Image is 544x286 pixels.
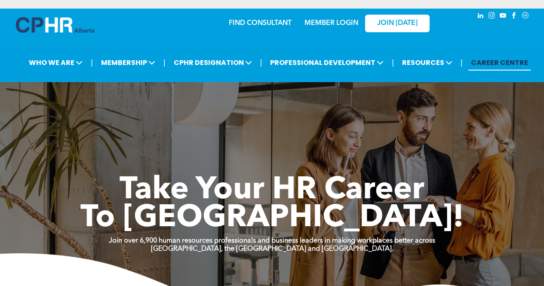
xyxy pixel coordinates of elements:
[461,54,463,71] li: |
[229,20,292,27] a: FIND CONSULTANT
[171,55,255,71] span: CPHR DESIGNATION
[109,237,435,244] strong: Join over 6,900 human resources professionals and business leaders in making workplaces better ac...
[487,11,497,22] a: instagram
[91,54,93,71] li: |
[267,55,386,71] span: PROFESSIONAL DEVELOPMENT
[521,11,530,22] a: Social network
[392,54,394,71] li: |
[98,55,158,71] span: MEMBERSHIP
[468,55,531,71] a: CAREER CENTRE
[510,11,519,22] a: facebook
[151,246,393,252] strong: [GEOGRAPHIC_DATA], the [GEOGRAPHIC_DATA] and [GEOGRAPHIC_DATA].
[26,55,85,71] span: WHO WE ARE
[476,11,486,22] a: linkedin
[498,11,508,22] a: youtube
[377,19,418,28] span: JOIN [DATE]
[304,20,358,27] a: MEMBER LOGIN
[260,54,262,71] li: |
[16,17,94,33] img: A blue and white logo for cp alberta
[80,203,464,234] span: To [GEOGRAPHIC_DATA]!
[163,54,166,71] li: |
[365,15,430,32] a: JOIN [DATE]
[400,55,455,71] span: RESOURCES
[120,175,424,206] span: Take Your HR Career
